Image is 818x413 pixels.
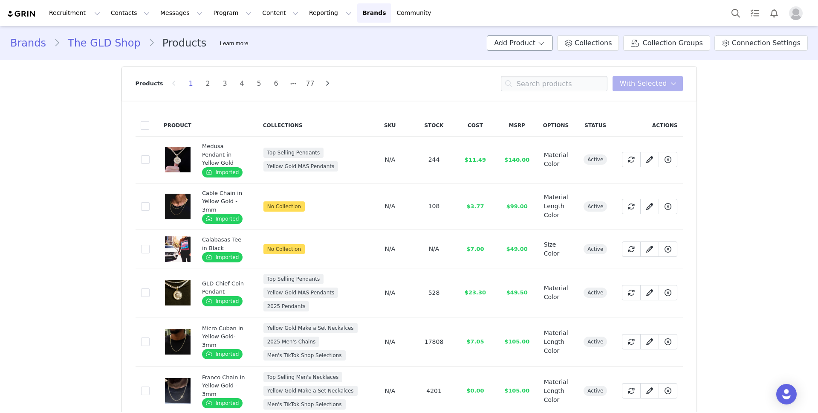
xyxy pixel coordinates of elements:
li: 6 [270,78,283,90]
span: 2025 Pendants [263,301,309,311]
span: Collections [575,38,612,48]
th: Product [159,114,197,137]
div: Tooltip anchor [218,39,250,48]
th: Cost [454,114,496,137]
img: MedusaPendant_4.jpg [165,147,191,172]
span: N/A [384,338,395,345]
img: franco-chain-in-yellow-gold-3mm-gld-men-the-gld-shop-2.jpg [165,378,191,404]
div: Material Length Color [544,378,569,404]
li: 3 [219,78,231,90]
span: 2025 Men's Chains [263,337,320,347]
button: Add Product [487,35,553,51]
span: 528 [428,289,440,296]
button: Contacts [106,3,155,23]
span: active [584,337,607,347]
span: Yellow Gold Make a Set Neckalces [263,386,358,396]
span: Men's TikTok Shop Selections [263,399,346,410]
span: active [584,288,607,298]
span: Men's TikTok Shop Selections [263,350,346,361]
div: Material Length Color [544,193,569,220]
th: SKU [367,114,413,137]
span: Yellow Gold MAS Pendants [263,288,338,298]
span: 4201 [426,387,442,394]
th: Status [575,114,616,137]
span: N/A [384,203,395,209]
a: Collections [557,35,619,51]
th: Stock [413,114,454,137]
li: 1 [185,78,197,90]
span: N/A [384,387,395,394]
div: Material Color [544,151,569,169]
span: $7.05 [466,338,484,345]
img: calabasas-tee-in-black-the-gld-shop-the-gld-shop-1.jpg [165,236,191,262]
div: Calabasas Tee in Black [202,236,247,252]
li: 77 [304,78,317,90]
span: active [584,201,607,212]
div: Open Intercom Messenger [776,384,797,404]
th: Collections [258,114,367,137]
span: 17808 [425,338,444,345]
a: Brands [10,35,54,51]
li: 4 [236,78,249,90]
span: active [584,386,607,396]
span: N/A [384,245,395,252]
button: Notifications [765,3,783,23]
span: $49.50 [506,289,528,296]
span: Top Selling Pendants [263,148,324,158]
button: With Selected [613,76,683,91]
span: $23.30 [465,289,486,296]
a: Brands [357,3,391,23]
div: Franco Chain in Yellow Gold - 3mm [202,373,247,398]
span: Imported [202,296,243,306]
span: Collection Groups [642,38,702,48]
button: Profile [784,6,811,20]
div: Material Color [544,284,569,302]
img: placeholder-profile.jpg [789,6,803,20]
img: 606A9876.png [165,280,191,305]
span: Imported [202,349,243,359]
button: Reporting [304,3,357,23]
span: 244 [428,156,440,163]
div: Size Color [544,240,569,258]
button: Content [257,3,303,23]
span: Yellow Gold Make a Set Neckalces [263,323,358,333]
th: Options [538,114,575,137]
img: grin logo [7,10,37,18]
span: $11.49 [465,157,486,163]
div: Micro Cuban in Yellow Gold- 3mm [202,324,247,349]
span: Imported [202,252,243,262]
span: No Collection [263,201,305,212]
span: $7.00 [466,246,484,252]
span: Top Selling Men's Necklaces [263,372,343,382]
span: N/A [429,245,439,252]
div: GLD Chief Coin Pendant [202,279,247,296]
span: $99.00 [506,203,528,209]
span: $105.00 [504,387,529,394]
li: 5 [253,78,266,90]
span: active [584,154,607,165]
span: With Selected [620,79,667,89]
li: 2 [202,78,214,90]
button: Messages [155,3,208,23]
div: Cable Chain in Yellow Gold - 3mm [202,189,247,214]
span: Yellow Gold MAS Pendants [263,161,338,172]
a: The GLD Shop [60,35,148,51]
span: N/A [384,289,395,296]
button: Program [208,3,257,23]
span: Imported [202,214,243,224]
span: $3.77 [466,203,484,209]
span: Imported [202,398,243,408]
th: MSRP [496,114,538,137]
span: Connection Settings [732,38,801,48]
div: Medusa Pendant in Yellow Gold [202,142,247,167]
span: 108 [428,203,440,209]
img: 606A7243_1_9b3b9246-556f-489a-8cef-8ca8f5a57ed5.png [165,329,191,355]
span: No Collection [263,244,305,254]
p: Products [136,79,163,88]
span: N/A [384,156,395,163]
span: $105.00 [504,338,529,345]
a: Collection Groups [623,35,710,51]
a: Community [392,3,440,23]
span: $49.00 [506,246,528,252]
